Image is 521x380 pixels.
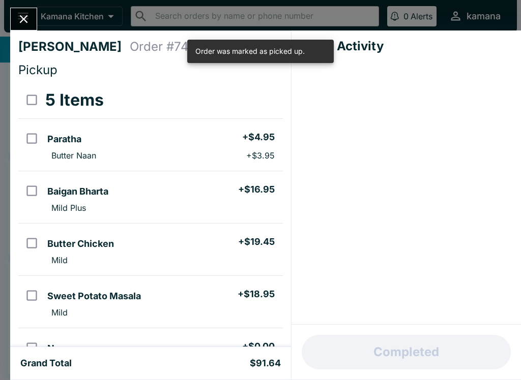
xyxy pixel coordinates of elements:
[18,39,130,54] h4: [PERSON_NAME]
[250,357,281,369] h5: $91.64
[238,288,275,300] h5: + $18.95
[300,39,513,54] h4: Order Activity
[51,255,68,265] p: Mild
[195,43,305,60] div: Order was marked as picked up.
[47,133,81,145] h5: Paratha
[51,203,86,213] p: Mild Plus
[47,342,70,355] h5: Naan
[51,307,68,318] p: Mild
[47,238,114,250] h5: Butter Chicken
[18,82,283,380] table: orders table
[18,62,57,77] span: Pickup
[45,90,104,110] h3: 5 Items
[238,236,275,248] h5: + $19.45
[242,340,275,353] h5: + $0.00
[246,150,275,161] p: + $3.95
[130,39,218,54] h4: Order # 747685
[47,290,141,302] h5: Sweet Potato Masala
[11,8,37,30] button: Close
[238,183,275,196] h5: + $16.95
[47,185,108,198] h5: Baigan Bharta
[51,150,96,161] p: Butter Naan
[242,131,275,143] h5: + $4.95
[20,357,72,369] h5: Grand Total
